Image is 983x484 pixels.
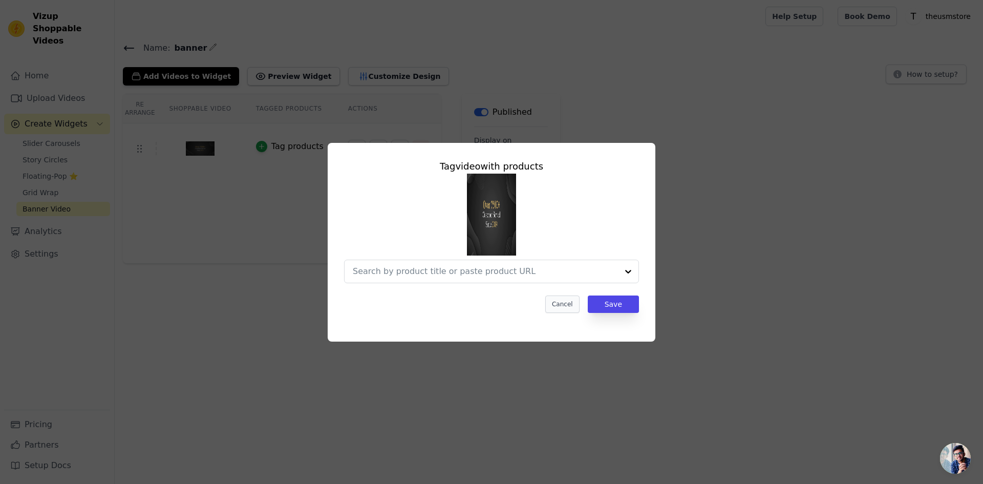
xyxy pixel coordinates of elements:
button: Save [588,296,639,313]
input: Search by product title or paste product URL [353,265,618,278]
button: Cancel [545,296,580,313]
div: Open chat [940,443,971,474]
div: Tag video with products [344,159,639,174]
img: tn-04904750083e4e608ef36fbfed2b2ab5.png [467,174,516,256]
